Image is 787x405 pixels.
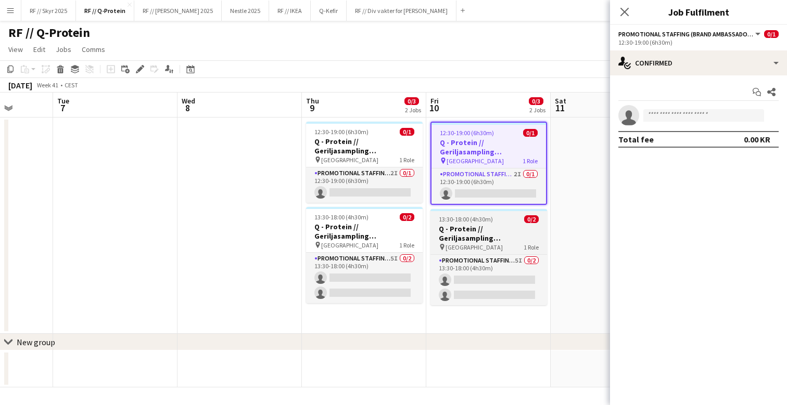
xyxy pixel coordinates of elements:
button: RF // Q-Protein [76,1,134,21]
div: Total fee [618,134,654,145]
h3: Q - Protein // Geriljasampling [GEOGRAPHIC_DATA] [306,222,423,241]
button: RF // Skyr 2025 [21,1,76,21]
h3: Q - Protein // Geriljasampling [GEOGRAPHIC_DATA] [431,138,546,156]
div: [DATE] [8,80,32,90]
a: View [4,43,27,56]
button: RF // [PERSON_NAME] 2025 [134,1,222,21]
button: RF // IKEA [269,1,311,21]
span: 13:30-18:00 (4h30m) [439,215,493,223]
span: 13:30-18:00 (4h30m) [314,213,369,221]
button: Nestle 2025 [222,1,269,21]
a: Comms [78,43,109,56]
div: 2 Jobs [405,106,421,114]
app-job-card: 12:30-19:00 (6h30m)0/1Q - Protein // Geriljasampling [GEOGRAPHIC_DATA] [GEOGRAPHIC_DATA]1 RolePro... [430,122,547,205]
span: 7 [56,102,69,114]
app-card-role: Promotional Staffing (Brand Ambassadors)2I0/112:30-19:00 (6h30m) [306,167,423,203]
app-card-role: Promotional Staffing (Brand Ambassadors)5I0/213:30-18:00 (4h30m) [430,255,547,305]
span: 1 Role [523,157,538,165]
div: Confirmed [610,50,787,75]
span: 0/2 [524,215,539,223]
span: 0/2 [400,213,414,221]
span: [GEOGRAPHIC_DATA] [446,243,503,251]
span: 0/3 [404,97,419,105]
span: [GEOGRAPHIC_DATA] [447,157,504,165]
span: 1 Role [399,156,414,164]
span: Fri [430,96,439,106]
button: Promotional Staffing (Brand Ambassadors) [618,30,762,38]
h3: Q - Protein // Geriljasampling [GEOGRAPHIC_DATA] [306,137,423,155]
h3: Q - Protein // Geriljasampling [GEOGRAPHIC_DATA] [430,224,547,243]
span: Tue [57,96,69,106]
div: New group [17,337,55,347]
div: CEST [65,81,78,89]
span: 12:30-19:00 (6h30m) [314,128,369,136]
span: 12:30-19:00 (6h30m) [440,129,494,137]
span: Sat [555,96,566,106]
a: Jobs [52,43,75,56]
span: 0/1 [400,128,414,136]
span: Week 41 [34,81,60,89]
div: 2 Jobs [529,106,545,114]
app-card-role: Promotional Staffing (Brand Ambassadors)2I0/112:30-19:00 (6h30m) [431,168,546,204]
button: Q-Kefir [311,1,347,21]
span: 1 Role [399,241,414,249]
h1: RF // Q-Protein [8,25,90,41]
span: 1 Role [524,243,539,251]
button: RF // Div vakter for [PERSON_NAME] [347,1,456,21]
span: Thu [306,96,319,106]
span: View [8,45,23,54]
span: [GEOGRAPHIC_DATA] [321,241,378,249]
span: Promotional Staffing (Brand Ambassadors) [618,30,754,38]
span: 0/1 [764,30,779,38]
h3: Job Fulfilment [610,5,787,19]
span: Wed [182,96,195,106]
div: 0.00 KR [744,134,770,145]
span: Edit [33,45,45,54]
span: Comms [82,45,105,54]
app-card-role: Promotional Staffing (Brand Ambassadors)5I0/213:30-18:00 (4h30m) [306,253,423,303]
span: 11 [553,102,566,114]
app-job-card: 13:30-18:00 (4h30m)0/2Q - Protein // Geriljasampling [GEOGRAPHIC_DATA] [GEOGRAPHIC_DATA]1 RolePro... [430,209,547,305]
a: Edit [29,43,49,56]
span: [GEOGRAPHIC_DATA] [321,156,378,164]
span: 9 [304,102,319,114]
div: 12:30-19:00 (6h30m) [618,38,779,46]
app-job-card: 13:30-18:00 (4h30m)0/2Q - Protein // Geriljasampling [GEOGRAPHIC_DATA] [GEOGRAPHIC_DATA]1 RolePro... [306,207,423,303]
span: 0/1 [523,129,538,137]
span: 0/3 [529,97,543,105]
span: 8 [180,102,195,114]
span: Jobs [56,45,71,54]
app-job-card: 12:30-19:00 (6h30m)0/1Q - Protein // Geriljasampling [GEOGRAPHIC_DATA] [GEOGRAPHIC_DATA]1 RolePro... [306,122,423,203]
span: 10 [429,102,439,114]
